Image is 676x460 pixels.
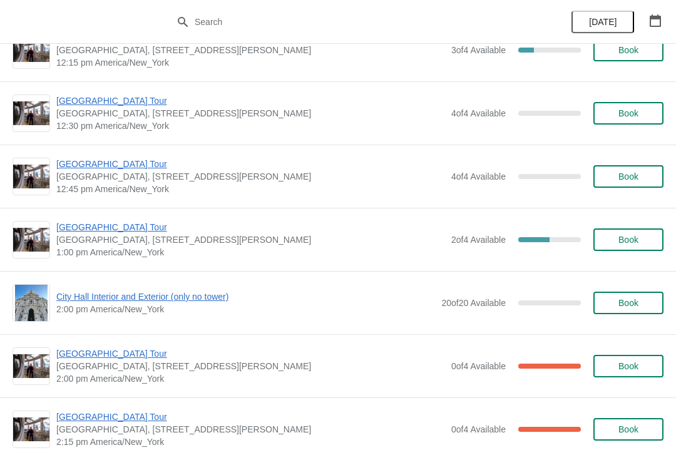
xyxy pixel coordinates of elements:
[13,354,49,379] img: City Hall Tower Tour | City Hall Visitor Center, 1400 John F Kennedy Boulevard Suite 121, Philade...
[618,424,638,434] span: Book
[56,436,445,448] span: 2:15 pm America/New_York
[194,11,507,33] input: Search
[451,108,506,118] span: 4 of 4 Available
[56,183,445,195] span: 12:45 pm America/New_York
[451,424,506,434] span: 0 of 4 Available
[56,347,445,360] span: [GEOGRAPHIC_DATA] Tour
[593,102,663,125] button: Book
[13,228,49,252] img: City Hall Tower Tour | City Hall Visitor Center, 1400 John F Kennedy Boulevard Suite 121, Philade...
[56,158,445,170] span: [GEOGRAPHIC_DATA] Tour
[441,298,506,308] span: 20 of 20 Available
[56,44,445,56] span: [GEOGRAPHIC_DATA], [STREET_ADDRESS][PERSON_NAME]
[618,108,638,118] span: Book
[56,411,445,423] span: [GEOGRAPHIC_DATA] Tour
[13,165,49,189] img: City Hall Tower Tour | City Hall Visitor Center, 1400 John F Kennedy Boulevard Suite 121, Philade...
[56,360,445,372] span: [GEOGRAPHIC_DATA], [STREET_ADDRESS][PERSON_NAME]
[56,303,435,315] span: 2:00 pm America/New_York
[56,120,445,132] span: 12:30 pm America/New_York
[15,285,48,321] img: City Hall Interior and Exterior (only no tower) | | 2:00 pm America/New_York
[56,95,445,107] span: [GEOGRAPHIC_DATA] Tour
[618,235,638,245] span: Book
[593,292,663,314] button: Book
[593,39,663,61] button: Book
[56,170,445,183] span: [GEOGRAPHIC_DATA], [STREET_ADDRESS][PERSON_NAME]
[451,235,506,245] span: 2 of 4 Available
[593,355,663,377] button: Book
[13,38,49,63] img: City Hall Tower Tour | City Hall Visitor Center, 1400 John F Kennedy Boulevard Suite 121, Philade...
[56,56,445,69] span: 12:15 pm America/New_York
[593,228,663,251] button: Book
[56,246,445,258] span: 1:00 pm America/New_York
[56,290,435,303] span: City Hall Interior and Exterior (only no tower)
[56,233,445,246] span: [GEOGRAPHIC_DATA], [STREET_ADDRESS][PERSON_NAME]
[56,423,445,436] span: [GEOGRAPHIC_DATA], [STREET_ADDRESS][PERSON_NAME]
[593,165,663,188] button: Book
[13,101,49,126] img: City Hall Tower Tour | City Hall Visitor Center, 1400 John F Kennedy Boulevard Suite 121, Philade...
[451,45,506,55] span: 3 of 4 Available
[618,171,638,181] span: Book
[618,45,638,55] span: Book
[56,372,445,385] span: 2:00 pm America/New_York
[618,298,638,308] span: Book
[589,17,617,27] span: [DATE]
[56,221,445,233] span: [GEOGRAPHIC_DATA] Tour
[593,418,663,441] button: Book
[571,11,634,33] button: [DATE]
[56,107,445,120] span: [GEOGRAPHIC_DATA], [STREET_ADDRESS][PERSON_NAME]
[618,361,638,371] span: Book
[13,417,49,442] img: City Hall Tower Tour | City Hall Visitor Center, 1400 John F Kennedy Boulevard Suite 121, Philade...
[451,361,506,371] span: 0 of 4 Available
[451,171,506,181] span: 4 of 4 Available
